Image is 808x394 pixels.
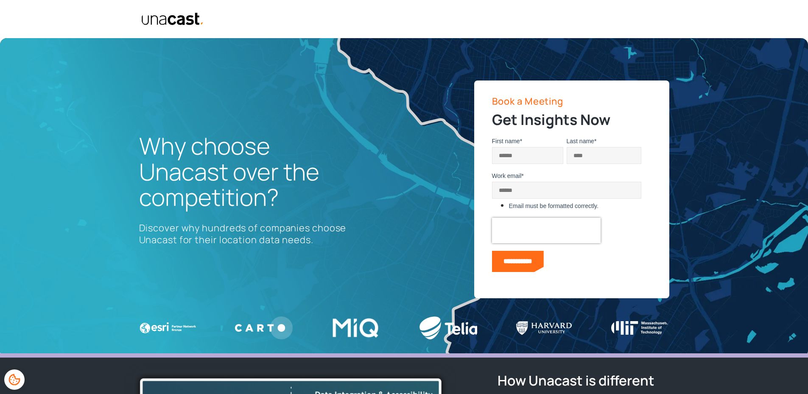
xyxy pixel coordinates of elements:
[331,316,381,339] img: MIQ logo
[4,369,25,390] div: Cookie Preferences
[509,202,641,210] label: Email must be formatted correctly.
[492,172,522,179] span: Work email
[235,316,293,339] img: Carto logo WHITE
[611,321,669,335] img: Massachusetts Institute of Technology logo
[139,133,351,210] h1: Why choose Unacast over the competition?
[492,218,601,243] iframe: reCAPTCHA
[137,12,204,26] a: home
[141,12,204,26] img: Unacast text logo
[139,322,197,334] img: ESRI Logo white
[492,96,646,107] p: Book a Meeting
[567,138,594,144] span: Last name
[515,321,573,336] img: Harvard U Logo WHITE
[139,222,351,246] p: Discover why hundreds of companies choose Unacast for their location data needs.
[498,371,676,390] h2: How Unacast is different
[492,110,646,129] h2: Get Insights Now
[492,138,520,144] span: First name
[419,316,477,339] img: Telia logo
